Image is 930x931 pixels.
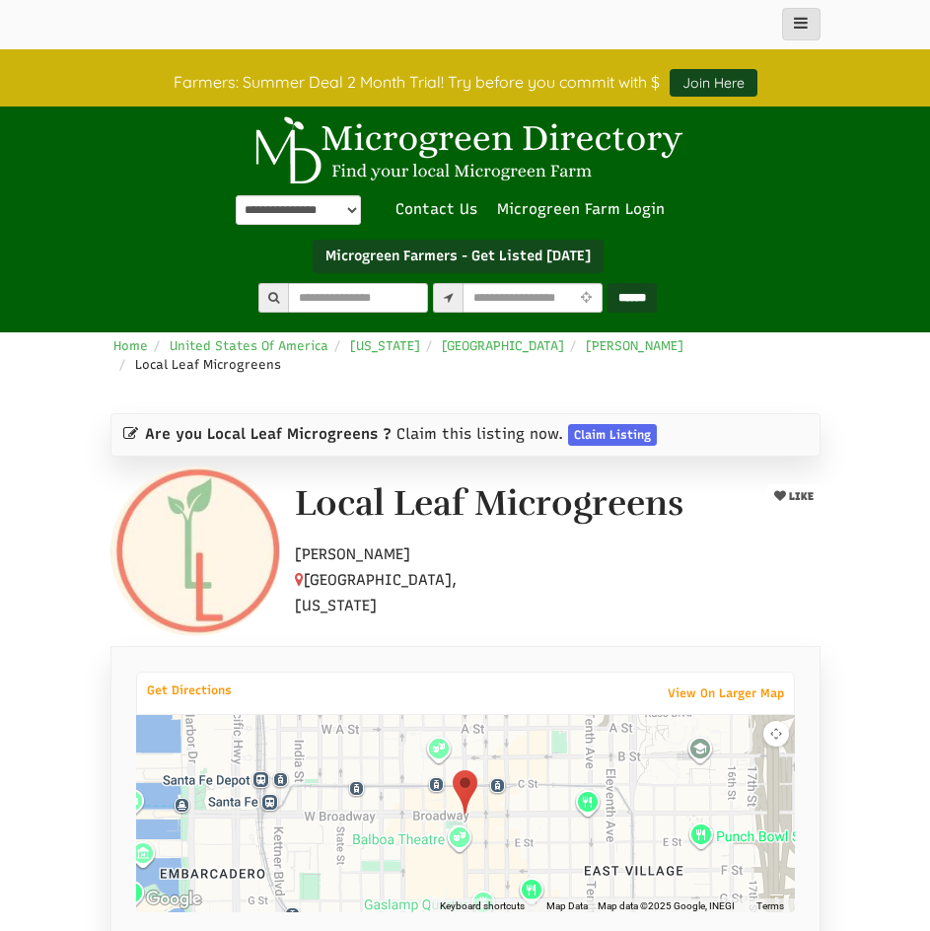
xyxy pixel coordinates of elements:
[110,466,281,637] img: Contact Local Leaf Microgreens
[244,116,687,185] img: Microgreen Directory
[236,195,361,234] div: Powered by
[350,338,420,353] a: [US_STATE]
[96,59,835,97] div: Farmers: Summer Deal 2 Month Trial! Try before you commit with $
[113,338,148,353] a: Home
[141,887,206,912] a: Open this area in Google Maps (opens a new window)
[313,240,604,273] a: Microgreen Farmers - Get Listed [DATE]
[658,680,794,707] a: View On Larger Map
[670,69,757,97] a: Join Here
[586,338,683,353] a: [PERSON_NAME]
[568,424,657,446] a: Claim Listing
[295,571,457,614] span: [GEOGRAPHIC_DATA], [US_STATE]
[766,484,820,509] button: LIKE
[141,887,206,912] img: Google
[135,357,281,372] span: Local Leaf Microgreens
[756,899,784,913] a: Terms (opens in new tab)
[137,679,242,702] a: Get Directions
[782,8,821,40] button: main_menu
[763,721,789,747] button: Map camera controls
[497,199,675,220] a: Microgreen Farm Login
[110,646,821,647] ul: Profile Tabs
[440,899,525,913] button: Keyboard shortcuts
[236,195,361,225] select: Language Translate Widget
[598,899,735,913] span: Map data ©2025 Google, INEGI
[295,484,683,524] h1: Local Leaf Microgreens
[785,490,813,503] span: LIKE
[145,424,392,445] span: Are you Local Leaf Microgreens ?
[575,292,596,305] i: Use Current Location
[386,199,487,220] a: Contact Us
[396,424,563,445] span: Claim this listing now.
[295,545,410,563] span: [PERSON_NAME]
[170,338,328,353] a: United States Of America
[442,338,564,353] a: [GEOGRAPHIC_DATA]
[546,899,588,913] button: Map Data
